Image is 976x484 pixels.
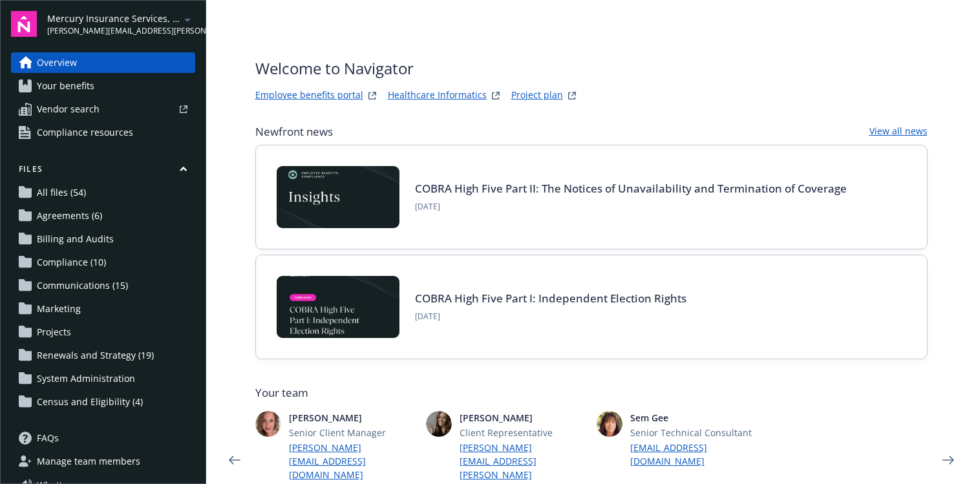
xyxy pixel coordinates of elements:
[255,411,281,437] img: photo
[426,411,452,437] img: photo
[11,52,195,73] a: Overview
[37,322,71,342] span: Projects
[11,392,195,412] a: Census and Eligibility (4)
[37,451,140,472] span: Manage team members
[415,291,686,306] a: COBRA High Five Part I: Independent Election Rights
[255,124,333,140] span: Newfront news
[11,163,195,180] button: Files
[47,11,195,37] button: Mercury Insurance Services, LLC[PERSON_NAME][EMAIL_ADDRESS][PERSON_NAME][DOMAIN_NAME]arrowDropDown
[11,229,195,249] a: Billing and Audits
[37,275,128,296] span: Communications (15)
[11,368,195,389] a: System Administration
[37,205,102,226] span: Agreements (6)
[630,426,757,439] span: Senior Technical Consultant
[11,451,195,472] a: Manage team members
[37,368,135,389] span: System Administration
[11,299,195,319] a: Marketing
[255,57,580,80] span: Welcome to Navigator
[415,311,686,322] span: [DATE]
[37,252,106,273] span: Compliance (10)
[415,181,847,196] a: COBRA High Five Part II: The Notices of Unavailability and Termination of Coverage
[47,12,180,25] span: Mercury Insurance Services, LLC
[11,322,195,342] a: Projects
[47,25,180,37] span: [PERSON_NAME][EMAIL_ADDRESS][PERSON_NAME][DOMAIN_NAME]
[289,426,416,439] span: Senior Client Manager
[37,345,154,366] span: Renewals and Strategy (19)
[388,88,487,103] a: Healthcare Informatics
[11,11,37,37] img: navigator-logo.svg
[460,426,586,439] span: Client Representative
[11,428,195,448] a: FAQs
[224,450,245,470] a: Previous
[277,276,399,338] img: BLOG-Card Image - Compliance - COBRA High Five Pt 1 07-18-25.jpg
[180,12,195,27] a: arrowDropDown
[938,450,959,470] a: Next
[289,411,416,425] span: [PERSON_NAME]
[11,252,195,273] a: Compliance (10)
[415,201,847,213] span: [DATE]
[255,88,363,103] a: Employee benefits portal
[564,88,580,103] a: projectPlanWebsite
[37,299,81,319] span: Marketing
[11,205,195,226] a: Agreements (6)
[869,124,928,140] a: View all news
[11,122,195,143] a: Compliance resources
[630,441,757,468] a: [EMAIL_ADDRESS][DOMAIN_NAME]
[37,392,143,412] span: Census and Eligibility (4)
[289,441,416,481] a: [PERSON_NAME][EMAIL_ADDRESS][DOMAIN_NAME]
[488,88,504,103] a: springbukWebsite
[37,76,94,96] span: Your benefits
[11,76,195,96] a: Your benefits
[11,345,195,366] a: Renewals and Strategy (19)
[37,52,77,73] span: Overview
[37,122,133,143] span: Compliance resources
[37,182,86,203] span: All files (54)
[255,385,928,401] span: Your team
[37,428,59,448] span: FAQs
[11,275,195,296] a: Communications (15)
[37,229,114,249] span: Billing and Audits
[460,411,586,425] span: [PERSON_NAME]
[597,411,622,437] img: photo
[630,411,757,425] span: Sem Gee
[11,99,195,120] a: Vendor search
[365,88,380,103] a: striveWebsite
[277,166,399,228] img: Card Image - EB Compliance Insights.png
[37,99,100,120] span: Vendor search
[11,182,195,203] a: All files (54)
[511,88,563,103] a: Project plan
